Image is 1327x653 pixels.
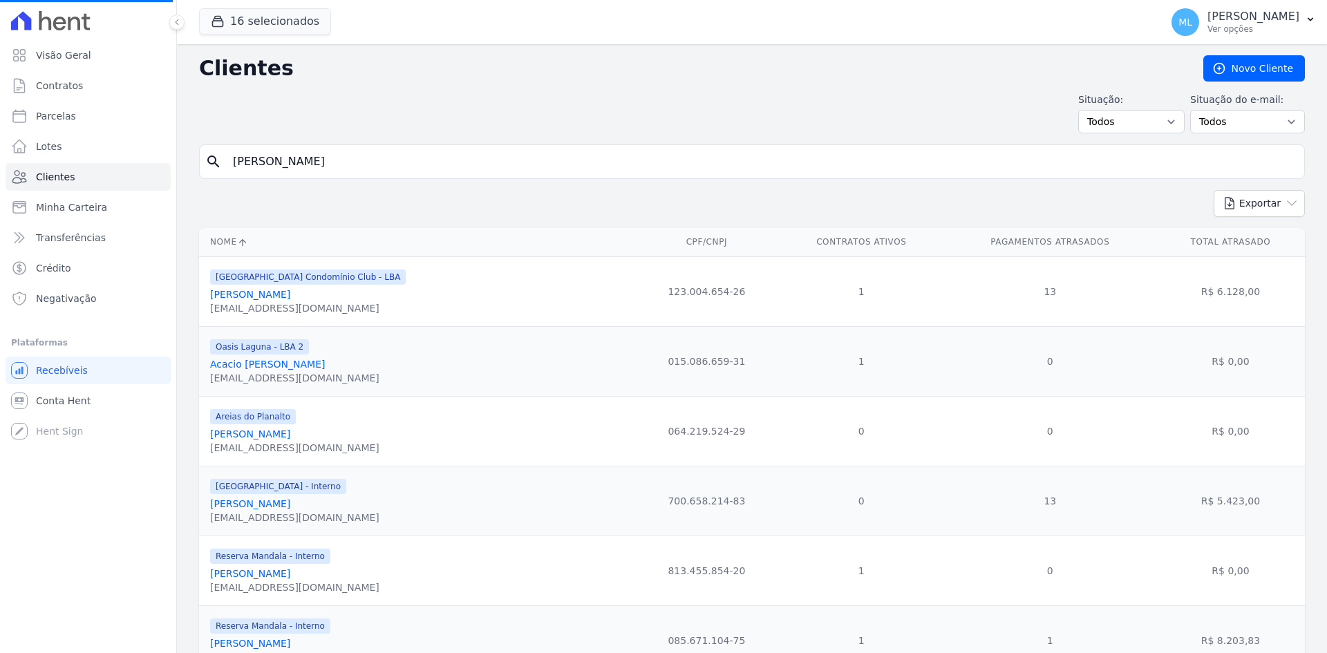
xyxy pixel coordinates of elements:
td: 1 [779,536,944,605]
span: Reserva Mandala - Interno [210,549,330,564]
a: [PERSON_NAME] [210,498,290,509]
td: 064.219.524-29 [634,396,779,466]
span: ML [1178,17,1192,27]
span: Negativação [36,292,97,305]
td: R$ 0,00 [1156,536,1305,605]
h2: Clientes [199,56,1181,81]
td: 700.658.214-83 [634,466,779,536]
span: [GEOGRAPHIC_DATA] - Interno [210,479,346,494]
a: [PERSON_NAME] [210,568,290,579]
td: 813.455.854-20 [634,536,779,605]
a: Parcelas [6,102,171,130]
div: [EMAIL_ADDRESS][DOMAIN_NAME] [210,301,406,315]
a: Novo Cliente [1203,55,1305,82]
th: Nome [199,228,634,256]
span: Visão Geral [36,48,91,62]
th: CPF/CNPJ [634,228,779,256]
button: 16 selecionados [199,8,331,35]
span: [GEOGRAPHIC_DATA] Condomínio Club - LBA [210,269,406,285]
p: [PERSON_NAME] [1207,10,1299,23]
span: Minha Carteira [36,200,107,214]
td: 123.004.654-26 [634,256,779,326]
th: Contratos Ativos [779,228,944,256]
span: Clientes [36,170,75,184]
a: Visão Geral [6,41,171,69]
td: R$ 0,00 [1156,326,1305,396]
th: Total Atrasado [1156,228,1305,256]
a: Minha Carteira [6,193,171,221]
span: Oasis Laguna - LBA 2 [210,339,309,354]
label: Situação: [1078,93,1185,107]
p: Ver opções [1207,23,1299,35]
a: Clientes [6,163,171,191]
input: Buscar por nome, CPF ou e-mail [225,148,1299,176]
i: search [205,153,222,170]
a: Contratos [6,72,171,100]
div: [EMAIL_ADDRESS][DOMAIN_NAME] [210,371,379,385]
td: 1 [779,326,944,396]
a: Recebíveis [6,357,171,384]
td: 0 [779,466,944,536]
td: 0 [779,396,944,466]
span: Conta Hent [36,394,91,408]
button: Exportar [1214,190,1305,217]
a: Transferências [6,224,171,252]
td: 0 [944,326,1156,396]
a: Conta Hent [6,387,171,415]
th: Pagamentos Atrasados [944,228,1156,256]
td: 13 [944,256,1156,326]
button: ML [PERSON_NAME] Ver opções [1160,3,1327,41]
span: Parcelas [36,109,76,123]
td: 0 [944,396,1156,466]
div: [EMAIL_ADDRESS][DOMAIN_NAME] [210,441,379,455]
a: Negativação [6,285,171,312]
td: R$ 0,00 [1156,396,1305,466]
a: Lotes [6,133,171,160]
div: Plataformas [11,334,165,351]
a: [PERSON_NAME] [210,638,290,649]
span: Areias do Planalto [210,409,296,424]
td: 015.086.659-31 [634,326,779,396]
div: [EMAIL_ADDRESS][DOMAIN_NAME] [210,580,379,594]
a: [PERSON_NAME] [210,289,290,300]
td: 13 [944,466,1156,536]
span: Contratos [36,79,83,93]
td: 1 [779,256,944,326]
span: Lotes [36,140,62,153]
div: [EMAIL_ADDRESS][DOMAIN_NAME] [210,511,379,524]
td: R$ 6.128,00 [1156,256,1305,326]
td: R$ 5.423,00 [1156,466,1305,536]
span: Reserva Mandala - Interno [210,618,330,634]
a: [PERSON_NAME] [210,428,290,439]
span: Recebíveis [36,363,88,377]
a: Crédito [6,254,171,282]
span: Transferências [36,231,106,245]
td: 0 [944,536,1156,605]
label: Situação do e-mail: [1190,93,1305,107]
span: Crédito [36,261,71,275]
a: Acacio [PERSON_NAME] [210,359,326,370]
